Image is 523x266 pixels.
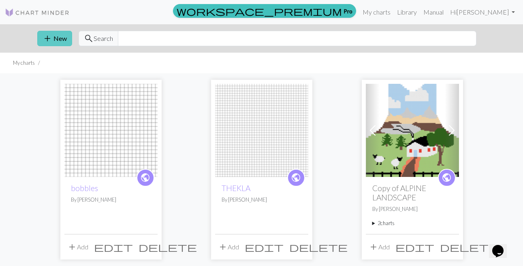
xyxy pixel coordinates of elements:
span: edit [245,241,284,253]
p: By [PERSON_NAME] [372,205,453,213]
p: By [PERSON_NAME] [222,196,302,204]
i: Edit [395,242,434,252]
i: Edit [94,242,133,252]
a: Library [394,4,420,20]
summary: 2charts [372,219,453,227]
span: workspace_premium [177,5,342,17]
span: public [291,171,301,184]
p: By [PERSON_NAME] [71,196,151,204]
button: Delete [437,239,501,255]
img: bobbles [64,84,158,177]
button: Add [366,239,393,255]
img: ALPINE LANDSCAPE [366,84,459,177]
span: public [442,171,452,184]
span: delete [139,241,197,253]
a: ALPINE LANDSCAPE [366,126,459,133]
button: New [37,31,72,46]
a: bobbles [64,126,158,133]
i: public [442,170,452,186]
span: add [218,241,228,253]
h2: Copy of ALPINE LANDSCAPE [372,183,453,202]
a: THEKLA [215,126,308,133]
button: Edit [393,239,437,255]
button: Delete [286,239,350,255]
span: edit [94,241,133,253]
button: Add [215,239,242,255]
button: Delete [136,239,200,255]
img: Logo [5,8,70,17]
span: search [84,33,94,44]
img: THEKLA [215,84,308,177]
span: add [43,33,52,44]
span: delete [440,241,498,253]
i: public [140,170,150,186]
a: My charts [359,4,394,20]
li: My charts [13,59,35,67]
a: public [287,169,305,187]
button: Edit [91,239,136,255]
button: Edit [242,239,286,255]
iframe: chat widget [489,234,515,258]
a: Hi[PERSON_NAME] [447,4,518,20]
a: public [137,169,154,187]
a: bobbles [71,183,98,193]
span: public [140,171,150,184]
a: Manual [420,4,447,20]
a: THEKLA [222,183,250,193]
span: delete [289,241,348,253]
button: Add [64,239,91,255]
span: Search [94,34,113,43]
span: add [67,241,77,253]
span: edit [395,241,434,253]
a: public [438,169,456,187]
a: Pro [173,4,356,18]
i: Edit [245,242,284,252]
i: public [291,170,301,186]
span: add [369,241,378,253]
